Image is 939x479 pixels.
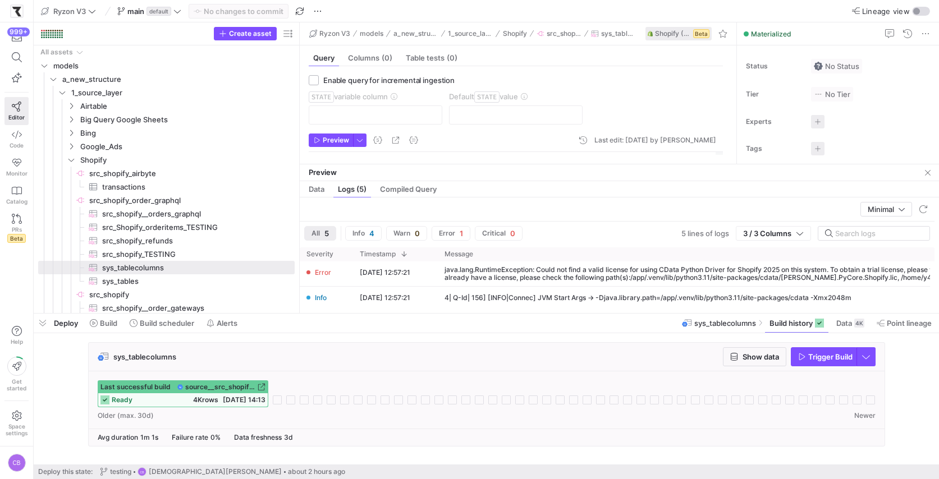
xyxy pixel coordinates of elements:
a: transactions​​​​​​​​​ [38,180,295,194]
div: 4K [854,319,864,328]
span: Experts [746,118,802,126]
button: Ryzon V3 [306,27,353,40]
div: Press SPACE to select this row. [38,59,295,72]
span: src_shopify​​​​​​​​ [89,288,293,301]
span: src_shopify__order_gateways​​​​​​​​​ [102,302,282,315]
span: source__src_shopify_order_graphql__sys_tablecolumns [185,383,255,391]
span: Build [100,319,117,328]
div: Press SPACE to select this row. [38,207,295,220]
span: Failure rate [172,433,208,441]
button: Shopify [500,27,530,40]
span: STATE [309,91,334,103]
span: Table tests [406,54,457,62]
span: Preview [309,168,337,177]
button: Trigger Build [791,347,856,366]
div: Press SPACE to select this row. [38,180,295,194]
button: Data4K [831,314,869,333]
span: Ryzon V3 [319,30,350,38]
button: Error1 [432,226,470,241]
button: Critical0 [475,226,523,241]
div: Press SPACE to select this row. [38,247,295,261]
div: Press SPACE to select this row. [38,113,295,126]
span: src_Shopify_orderitems_TESTING​​​​​​​​​ [102,221,282,234]
span: Trigger Build [808,352,853,361]
div: Press SPACE to select this row. [38,140,295,153]
span: Get started [7,378,26,392]
span: 5 lines of logs [681,229,729,238]
span: 5 [324,229,329,238]
span: 0 [415,229,420,238]
a: sys_tablecolumns​​​​​​​​​ [38,261,295,274]
a: source__src_shopify_order_graphql__sys_tablecolumns [177,383,265,391]
span: 4 [369,229,374,238]
span: Code [10,142,24,149]
span: src_shopify_airbyte​​​​​​​​ [89,167,293,180]
span: src_shopify_TESTING​​​​​​​​​ [102,248,282,261]
span: 3 / 3 Columns [743,229,796,238]
span: about 2 hours ago [288,468,345,476]
button: No statusNo Status [811,59,862,73]
span: src_shopify_refunds​​​​​​​​​ [102,234,282,247]
span: Monitor [6,170,28,177]
a: Editor [4,97,29,125]
div: Press SPACE to select this row. [38,220,295,234]
span: Materialized [751,30,791,38]
span: Alerts [217,319,237,328]
span: Show data [743,352,779,361]
img: undefined [648,30,652,37]
a: Code [4,125,29,153]
a: src_shopify_airbyte​​​​​​​​ [38,167,295,180]
span: 0 [510,229,515,238]
span: Build history [769,319,813,328]
span: Info [315,292,327,303]
a: src_shopify_refunds​​​​​​​​​ [38,234,295,247]
y42-timestamp-cell-renderer: [DATE] 12:57:21 [360,292,410,303]
span: STATE [474,91,500,103]
img: https://storage.googleapis.com/y42-prod-data-exchange/images/sBsRsYb6BHzNxH9w4w8ylRuridc3cmH4JEFn... [11,6,22,17]
button: Create asset [214,27,277,40]
span: (0) [447,54,457,62]
div: Press SPACE to select this row. [38,194,295,207]
button: a_new_structure [391,27,441,40]
span: Space settings [6,423,28,436]
a: src_shopify__orders_graphql​​​​​​​​​ [38,207,295,220]
span: PRs [12,226,22,233]
span: Info [352,229,365,237]
span: Columns [348,54,392,62]
a: src_shopify​​​​​​​​ [38,288,295,301]
button: src_shopify_order_graphql [534,27,584,40]
button: maindefault [114,4,184,19]
button: No tierNo Tier [811,87,853,102]
span: Create asset [229,30,272,38]
button: Info4 [345,226,382,241]
button: 3 / 3 Columns [736,226,811,241]
span: 1_source_layer [71,86,293,99]
span: Deploy this state: [38,468,93,476]
div: Press SPACE to select this row. [38,301,295,315]
div: Press SPACE to select this row. [38,274,295,288]
span: Status [746,62,802,70]
span: Query [313,54,335,62]
span: Google_Ads [80,140,293,153]
span: Older (max. 30d) [98,412,154,420]
span: Critical [482,229,506,237]
span: Error [315,266,331,278]
a: sys_tables​​​​​​​​​ [38,274,295,288]
button: Alerts [201,314,242,333]
span: models [360,30,383,38]
span: Bing [80,127,293,140]
a: PRsBeta [4,209,29,247]
span: Timestamp [360,250,396,258]
span: Deploy [54,319,78,328]
a: src_Shopify_orderitems_TESTING​​​​​​​​​ [38,220,295,234]
a: src_shopify__order_gateways​​​​​​​​​ [38,301,295,315]
button: Last successful buildsource__src_shopify_order_graphql__sys_tablecolumnsready4Krows[DATE] 14:13 [98,380,268,407]
span: Data [309,186,324,193]
span: src_shopify__orders_graphql​​​​​​​​​ [102,208,282,220]
button: Getstarted [4,352,29,396]
button: testingCB[DEMOGRAPHIC_DATA][PERSON_NAME]about 2 hours ago [97,464,348,479]
span: sys_tablecolumns​​​​​​​​​ [102,261,282,274]
span: src_shopify_order_graphql [547,30,581,38]
span: 1_source_layer [448,30,493,38]
button: Ryzon V3 [38,4,99,19]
